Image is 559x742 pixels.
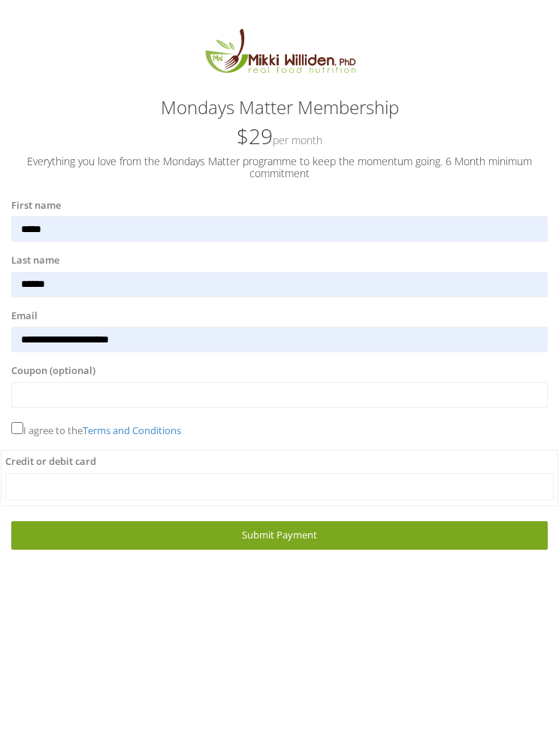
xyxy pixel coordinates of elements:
label: Credit or debit card [5,454,96,469]
h5: Everything you love from the Mondays Matter programme to keep the momentum going. 6 Month minimum... [11,155,548,179]
a: Submit Payment [11,521,548,549]
label: Email [11,309,38,324]
iframe: Secure card payment input frame [15,481,544,493]
label: Last name [11,253,59,268]
h3: Mondays Matter Membership [11,98,548,117]
small: Per Month [273,133,322,147]
label: Coupon (optional) [11,363,95,379]
img: MikkiLogoMain.png [194,26,365,83]
span: $29 [237,122,322,150]
span: Submit Payment [242,528,317,541]
label: First name [11,198,61,213]
span: I agree to the [11,424,181,437]
a: Terms and Conditions [83,424,181,437]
